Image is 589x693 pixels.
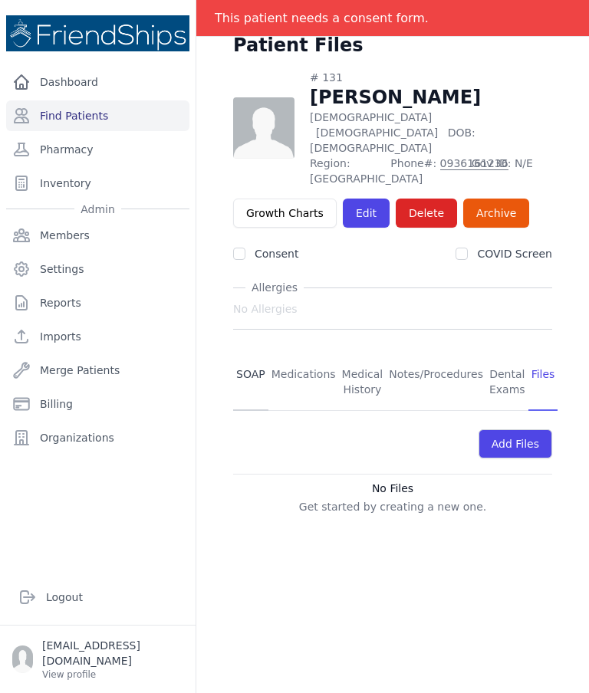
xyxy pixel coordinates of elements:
[233,354,268,411] a: SOAP
[6,254,189,284] a: Settings
[310,70,552,85] div: # 131
[233,33,363,57] h1: Patient Files
[6,389,189,419] a: Billing
[6,220,189,251] a: Members
[472,156,552,186] span: Gov ID: N/E
[233,481,552,496] h3: No Files
[245,280,304,295] span: Allergies
[233,199,337,228] a: Growth Charts
[255,248,298,260] label: Consent
[339,354,387,411] a: Medical History
[463,199,529,228] a: Archive
[233,354,552,411] nav: Tabs
[310,110,552,156] p: [DEMOGRAPHIC_DATA]
[42,668,183,681] p: View profile
[12,638,183,681] a: [EMAIL_ADDRESS][DOMAIN_NAME] View profile
[310,156,381,186] span: Region: [GEOGRAPHIC_DATA]
[396,199,457,228] button: Delete
[42,638,183,668] p: [EMAIL_ADDRESS][DOMAIN_NAME]
[233,97,294,159] img: person-242608b1a05df3501eefc295dc1bc67a.jpg
[528,354,558,411] a: Files
[6,287,189,318] a: Reports
[390,156,462,186] span: Phone#:
[479,429,552,458] div: Add Files
[6,168,189,199] a: Inventory
[6,321,189,352] a: Imports
[343,199,390,228] a: Edit
[6,134,189,165] a: Pharmacy
[12,582,183,613] a: Logout
[6,355,189,386] a: Merge Patients
[386,354,486,411] a: Notes/Procedures
[477,248,552,260] label: COVID Screen
[310,85,552,110] h1: [PERSON_NAME]
[74,202,121,217] span: Admin
[486,354,528,411] a: Dental Exams
[6,422,189,453] a: Organizations
[268,354,339,411] a: Medications
[6,67,189,97] a: Dashboard
[233,499,552,514] p: Get started by creating a new one.
[6,15,189,51] img: Medical Missions EMR
[6,100,189,131] a: Find Patients
[316,126,438,139] span: [DEMOGRAPHIC_DATA]
[233,301,298,317] span: No Allergies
